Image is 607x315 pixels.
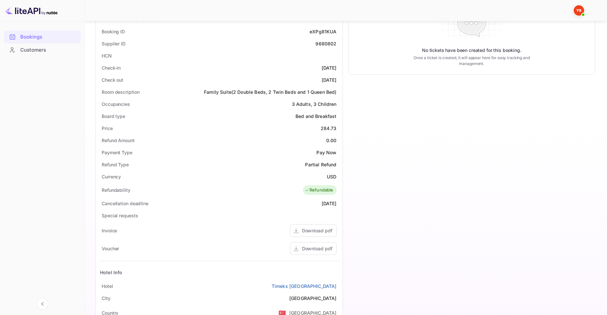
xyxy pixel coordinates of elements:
[102,161,129,168] div: Refund Type
[102,149,132,156] div: Payment Type
[302,227,332,234] div: Download pdf
[20,33,77,41] div: Bookings
[321,125,337,132] div: 284.73
[102,187,130,193] div: Refundability
[272,283,337,290] a: Timeks [GEOGRAPHIC_DATA]
[102,101,130,108] div: Occupancies
[102,137,135,144] div: Refund Amount
[102,64,121,71] div: Check-in
[322,200,337,207] div: [DATE]
[327,173,336,180] div: USD
[5,5,58,16] img: LiteAPI logo
[305,161,336,168] div: Partial Refund
[316,149,336,156] div: Pay Now
[102,283,113,290] div: Hotel
[289,295,337,302] div: [GEOGRAPHIC_DATA]
[102,227,117,234] div: Invoice
[102,295,110,302] div: City
[292,101,337,108] div: 3 Adults, 3 Children
[100,269,123,276] div: Hotel Info
[102,52,112,59] div: HCN
[102,125,113,132] div: Price
[204,89,336,95] div: Family Suite(2 Double Beds, 2 Twin Beds and 1 Queen Bed)
[20,46,77,54] div: Customers
[295,113,337,120] div: Bed and Breakfast
[4,44,81,56] a: Customers
[4,44,81,57] div: Customers
[310,28,336,35] div: eXPg81KUA
[102,113,125,120] div: Board type
[315,40,336,47] div: 9680802
[326,137,337,144] div: 0.00
[422,47,521,54] p: No tickets have been created for this booking.
[102,200,148,207] div: Cancellation deadline
[102,28,125,35] div: Booking ID
[102,89,139,95] div: Room description
[574,5,584,16] img: Yandex Support
[102,212,138,219] div: Special requests
[102,40,126,47] div: Supplier ID
[4,31,81,43] a: Bookings
[102,173,121,180] div: Currency
[302,245,332,252] div: Download pdf
[305,187,333,193] div: Refundable
[405,55,538,67] p: Once a ticket is created, it will appear here for easy tracking and management.
[322,76,337,83] div: [DATE]
[102,245,119,252] div: Voucher
[102,76,123,83] div: Check out
[37,298,48,310] button: Collapse navigation
[322,64,337,71] div: [DATE]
